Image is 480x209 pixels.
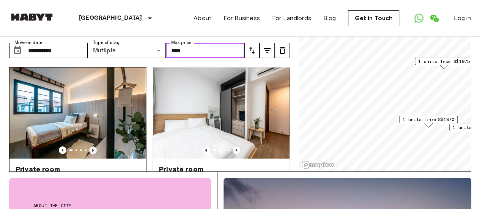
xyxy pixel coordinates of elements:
[89,146,97,154] button: Previous image
[33,202,187,209] span: About the city
[399,116,458,127] div: Map marker
[93,39,120,46] label: Type of stay
[348,10,399,26] a: Get in Touch
[301,160,335,169] a: Mapbox logo
[194,14,211,23] a: About
[9,13,55,21] img: Habyt
[59,146,66,154] button: Previous image
[9,68,146,159] img: Marketing picture of unit SG-01-027-006-02
[233,146,240,154] button: Previous image
[415,58,473,69] div: Map marker
[275,43,290,58] button: tune
[153,68,290,159] img: Marketing picture of unit SG-01-100-001-001
[323,14,336,23] a: Blog
[418,58,470,65] span: 1 units from S$1975
[14,39,42,46] label: Move-in date
[79,14,142,23] p: [GEOGRAPHIC_DATA]
[171,39,192,46] label: Max price
[454,14,471,23] a: Log in
[159,165,203,174] span: Private room
[16,165,60,174] span: Private room
[223,14,260,23] a: For Business
[403,116,454,123] span: 1 units from S$1870
[272,14,311,23] a: For Landlords
[411,11,426,26] a: Open WhatsApp
[426,11,442,26] a: Open WeChat
[10,43,25,58] button: Choose date, selected date is 30 Sep 2025
[202,146,210,154] button: Previous image
[244,43,260,58] button: tune
[88,43,166,58] div: Mutliple
[260,43,275,58] button: tune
